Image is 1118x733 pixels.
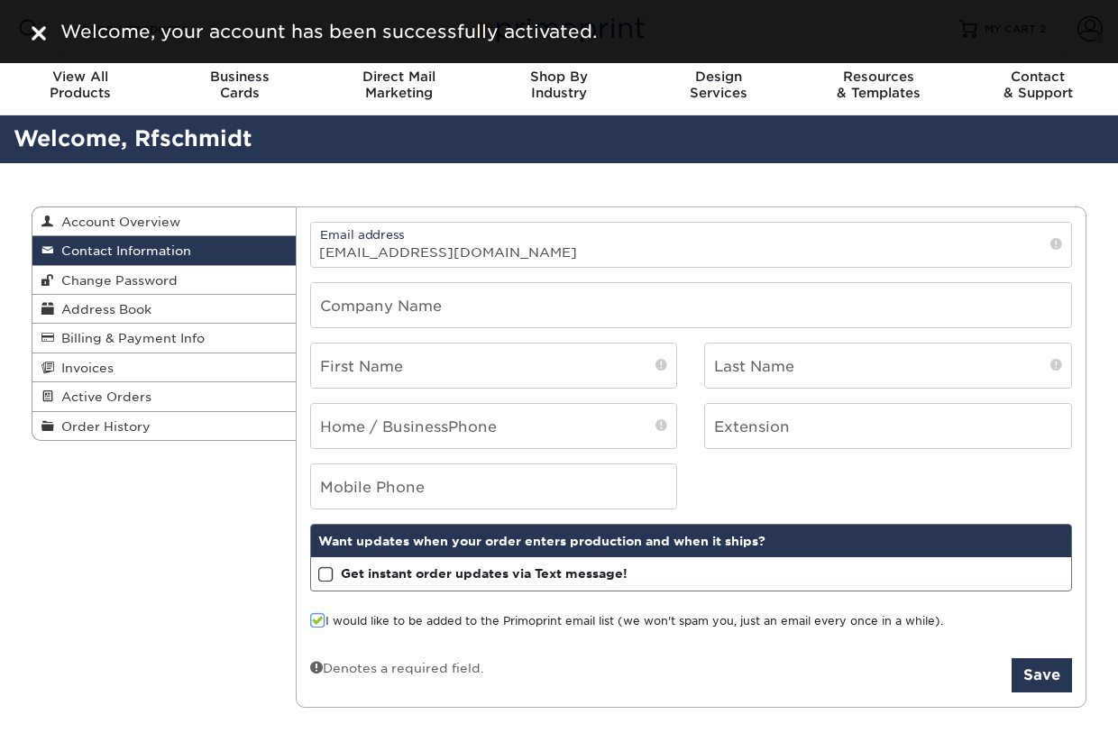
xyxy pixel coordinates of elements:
span: Welcome, your account has been successfully activated. [60,21,597,42]
a: DesignServices [639,58,799,115]
span: Address Book [54,302,151,316]
a: Invoices [32,353,296,382]
a: Resources& Templates [799,58,958,115]
button: Save [1012,658,1072,692]
a: Address Book [32,295,296,324]
div: & Templates [799,69,958,101]
div: Want updates when your order enters production and when it ships? [311,525,1072,557]
span: Account Overview [54,215,180,229]
span: Design [639,69,799,85]
span: Billing & Payment Info [54,331,205,345]
span: Active Orders [54,389,151,404]
div: Industry [479,69,638,101]
a: BusinessCards [160,58,319,115]
span: Invoices [54,361,114,375]
div: Denotes a required field. [310,658,484,677]
img: close [32,26,46,41]
span: Shop By [479,69,638,85]
span: Contact [958,69,1118,85]
span: Resources [799,69,958,85]
a: Contact& Support [958,58,1118,115]
strong: Get instant order updates via Text message! [341,566,628,581]
a: Change Password [32,266,296,295]
span: Contact Information [54,243,191,258]
span: Direct Mail [319,69,479,85]
span: Business [160,69,319,85]
a: Order History [32,412,296,440]
a: Shop ByIndustry [479,58,638,115]
a: Billing & Payment Info [32,324,296,353]
div: & Support [958,69,1118,101]
div: Cards [160,69,319,101]
label: I would like to be added to the Primoprint email list (we won't spam you, just an email every onc... [310,613,943,630]
a: Contact Information [32,236,296,265]
div: Marketing [319,69,479,101]
a: Direct MailMarketing [319,58,479,115]
span: Order History [54,419,151,434]
div: Services [639,69,799,101]
a: Account Overview [32,207,296,236]
a: Active Orders [32,382,296,411]
span: Change Password [54,273,178,288]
